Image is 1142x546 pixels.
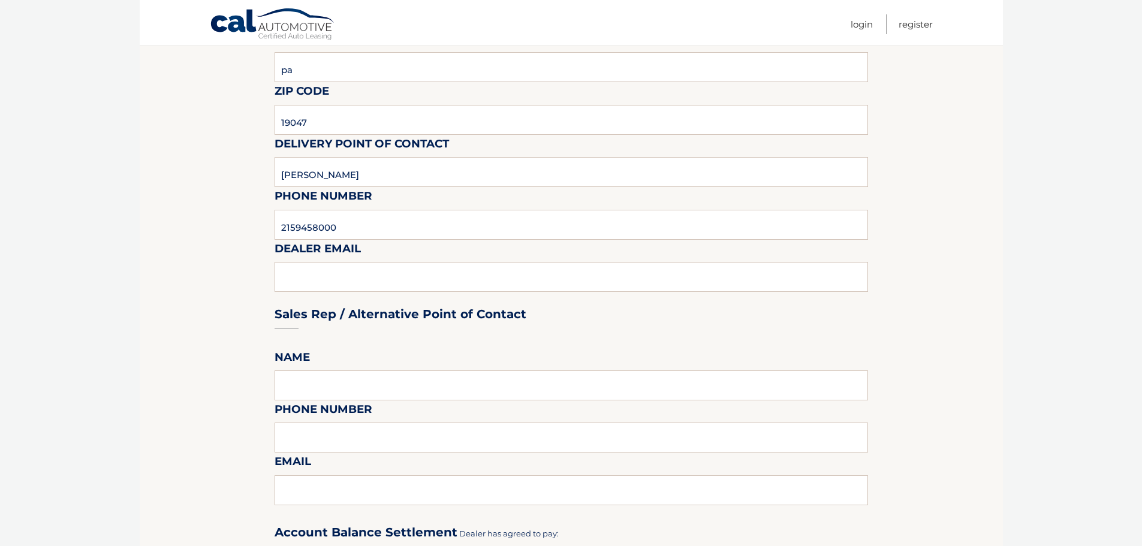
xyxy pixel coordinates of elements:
[275,82,329,104] label: Zip Code
[275,453,311,475] label: Email
[275,187,372,209] label: Phone Number
[275,135,449,157] label: Delivery Point of Contact
[851,14,873,34] a: Login
[899,14,933,34] a: Register
[275,348,310,370] label: Name
[275,525,457,540] h3: Account Balance Settlement
[210,8,336,43] a: Cal Automotive
[275,240,361,262] label: Dealer Email
[275,307,526,322] h3: Sales Rep / Alternative Point of Contact
[275,400,372,423] label: Phone Number
[459,529,559,538] span: Dealer has agreed to pay:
